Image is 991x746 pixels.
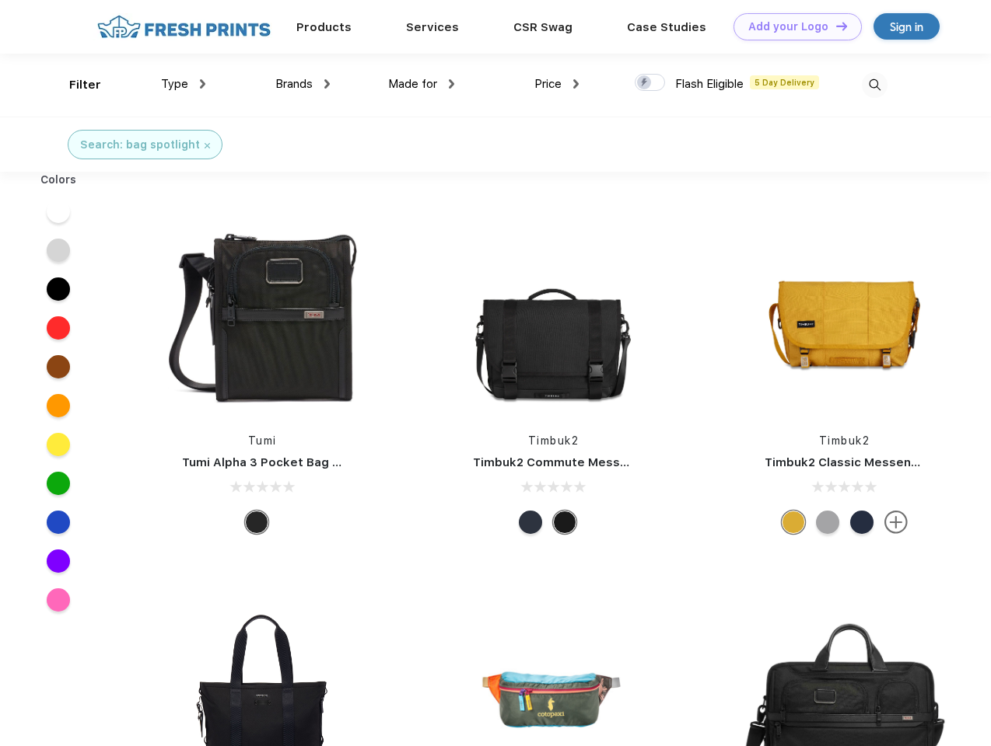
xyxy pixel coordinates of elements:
div: Sign in [890,18,923,36]
a: Products [296,20,352,34]
a: Tumi [248,434,277,447]
img: func=resize&h=266 [741,211,948,417]
img: DT [836,22,847,30]
span: Type [161,77,188,91]
span: Brands [275,77,313,91]
a: Timbuk2 [528,434,580,447]
div: Add your Logo [748,20,828,33]
div: Filter [69,76,101,94]
div: Eco Amber [782,511,805,534]
img: desktop_search.svg [862,72,888,98]
span: Price [534,77,562,91]
div: Eco Rind Pop [816,511,839,534]
img: dropdown.png [449,79,454,89]
img: fo%20logo%202.webp [93,13,275,40]
img: dropdown.png [200,79,205,89]
img: filter_cancel.svg [205,143,210,148]
div: Search: bag spotlight [80,137,200,153]
div: Eco Nautical [519,511,542,534]
img: func=resize&h=266 [159,211,366,417]
a: Timbuk2 Commute Messenger Bag [473,455,681,469]
img: more.svg [884,511,908,534]
div: Black [245,511,268,534]
a: Tumi Alpha 3 Pocket Bag Small [182,455,364,469]
img: dropdown.png [324,79,330,89]
img: func=resize&h=266 [450,211,657,417]
img: dropdown.png [573,79,579,89]
span: 5 Day Delivery [750,75,819,89]
a: Timbuk2 [819,434,870,447]
span: Flash Eligible [675,77,744,91]
a: Timbuk2 Classic Messenger Bag [765,455,958,469]
div: Colors [29,172,89,188]
div: Eco Nautical [850,511,874,534]
a: Sign in [874,13,940,40]
div: Eco Black [553,511,576,534]
span: Made for [388,77,437,91]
